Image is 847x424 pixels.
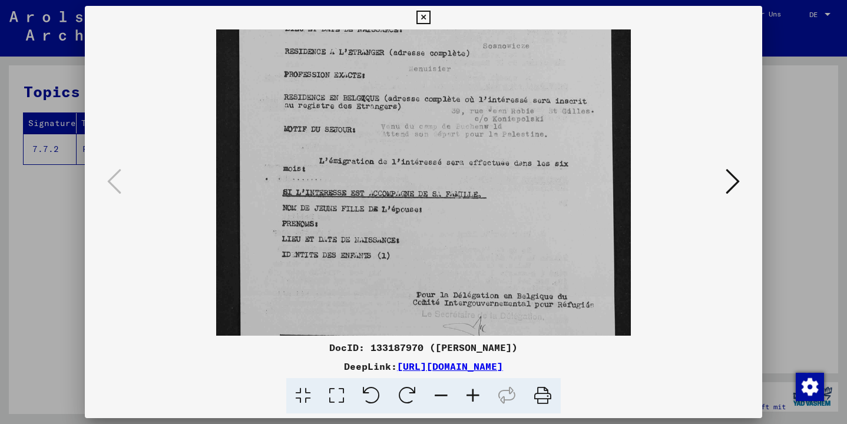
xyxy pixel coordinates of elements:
div: DocID: 133187970 ([PERSON_NAME]) [85,340,762,355]
div: Zustimmung ändern [795,372,823,400]
a: [URL][DOMAIN_NAME] [397,360,503,372]
img: Zustimmung ändern [796,373,824,401]
div: DeepLink: [85,359,762,373]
